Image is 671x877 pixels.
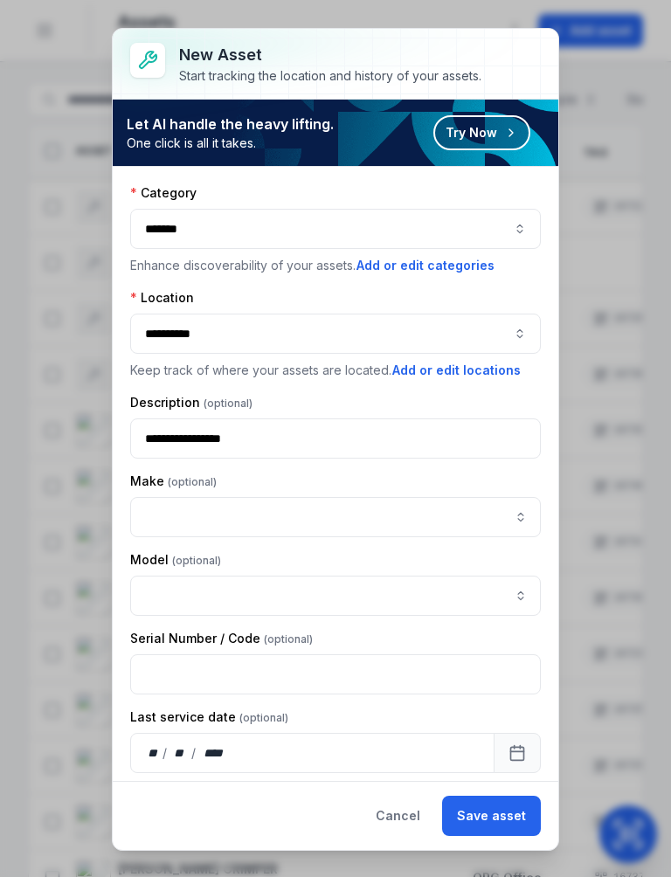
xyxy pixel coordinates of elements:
label: Category [130,184,197,202]
label: Location [130,289,194,307]
label: Make [130,473,217,490]
label: Last service date [130,708,288,726]
button: Try Now [433,115,530,150]
div: day, [145,744,163,762]
label: Model [130,551,221,569]
button: Add or edit locations [391,361,522,380]
button: Calendar [494,733,541,773]
button: Add or edit categories [356,256,495,275]
button: Cancel [361,796,435,836]
p: Enhance discoverability of your assets. [130,256,541,275]
label: Serial Number / Code [130,630,313,647]
button: Save asset [442,796,541,836]
div: / [191,744,197,762]
div: year, [197,744,230,762]
input: asset-add:cf[e16105a2-3d70-4395-a768-d2c1018603bd]-label [130,497,541,537]
div: Start tracking the location and history of your assets. [179,67,481,85]
strong: Let AI handle the heavy lifting. [127,114,334,135]
h3: New asset [179,43,481,67]
p: Keep track of where your assets are located. [130,361,541,380]
div: / [163,744,169,762]
label: Description [130,394,252,411]
div: month, [169,744,192,762]
input: asset-add:cf[1c641ac5-b4f5-4d2f-8437-8310174a4cbc]-label [130,576,541,616]
span: One click is all it takes. [127,135,334,152]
